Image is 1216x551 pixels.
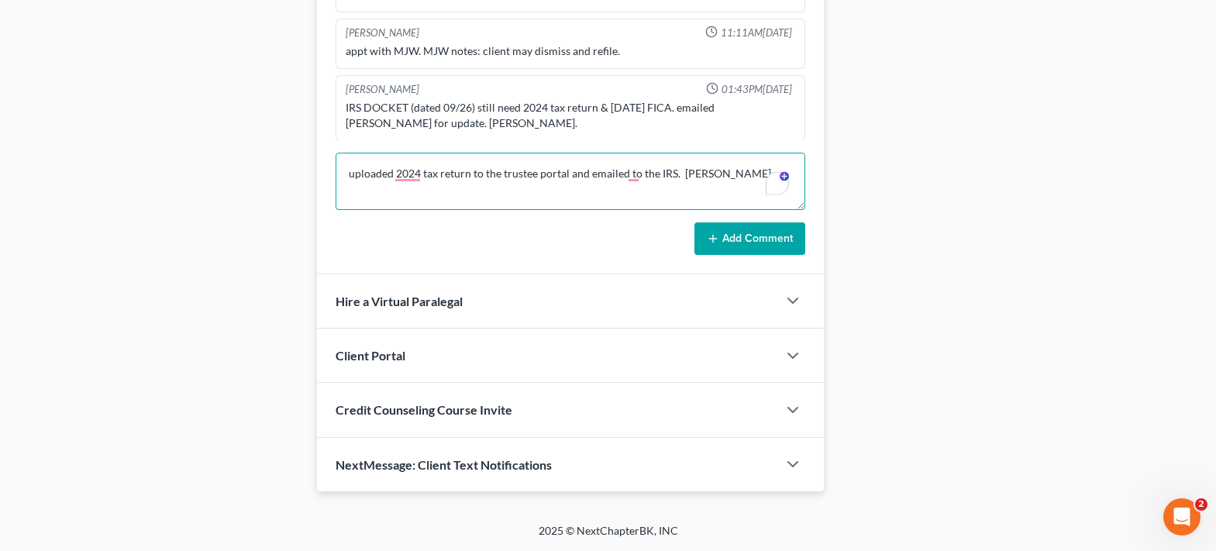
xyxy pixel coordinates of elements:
[336,348,405,363] span: Client Portal
[721,26,792,40] span: 11:11AM[DATE]
[1195,498,1207,511] span: 2
[346,26,419,40] div: [PERSON_NAME]
[167,523,1050,551] div: 2025 © NextChapterBK, INC
[1163,498,1200,536] iframe: Intercom live chat
[346,100,795,131] div: IRS DOCKET (dated 09/26) still need 2024 tax return & [DATE] FICA. emailed [PERSON_NAME] for upda...
[346,43,795,59] div: appt with MJW. MJW notes: client may dismiss and refile.
[336,153,805,210] textarea: To enrich screen reader interactions, please activate Accessibility in Grammarly extension settings
[336,402,512,417] span: Credit Counseling Course Invite
[694,222,805,255] button: Add Comment
[336,294,463,308] span: Hire a Virtual Paralegal
[336,457,552,472] span: NextMessage: Client Text Notifications
[722,82,792,97] span: 01:43PM[DATE]
[346,82,419,97] div: [PERSON_NAME]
